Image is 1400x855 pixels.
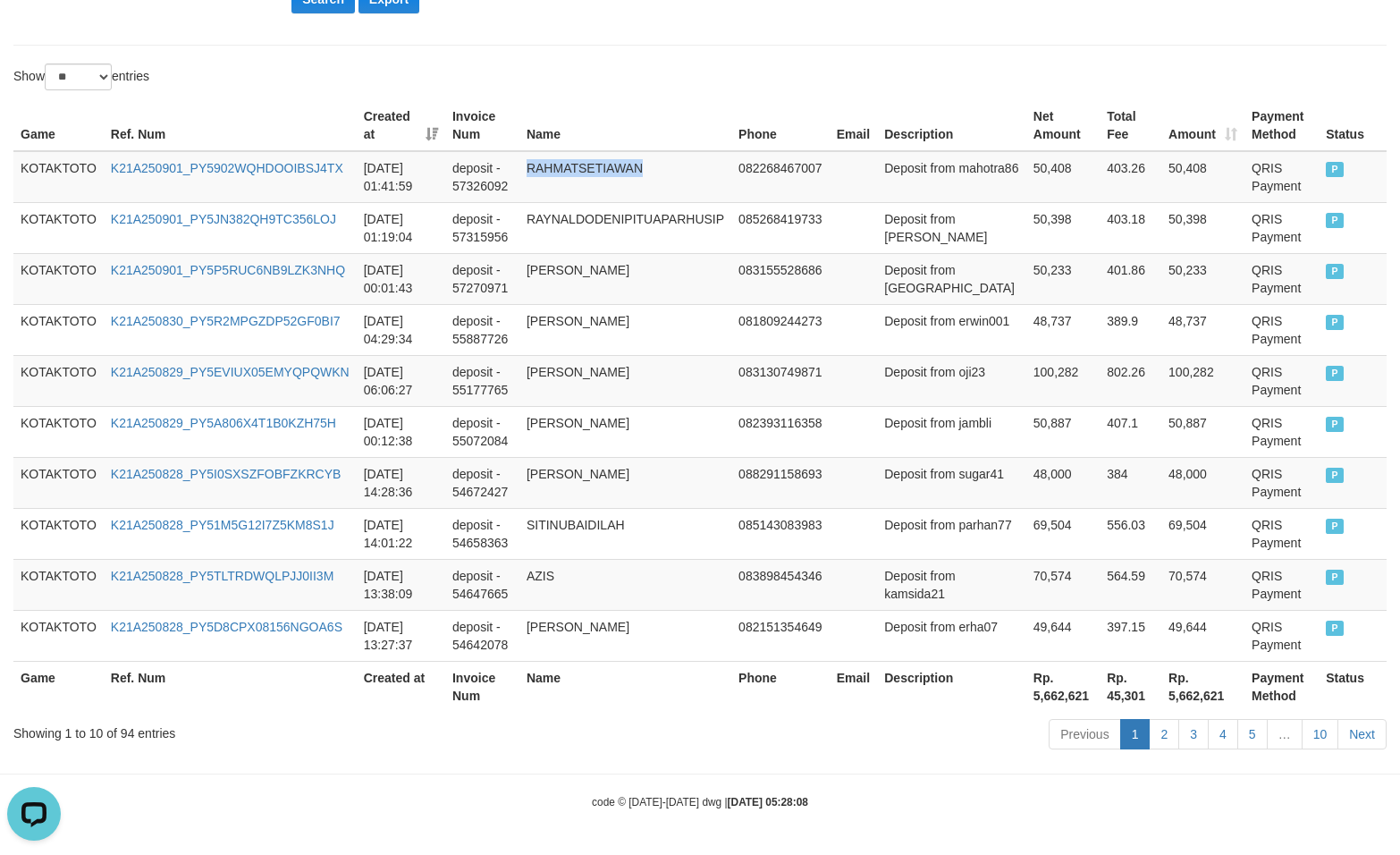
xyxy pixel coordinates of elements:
a: 1 [1120,719,1151,749]
td: Deposit from parhan77 [877,508,1026,559]
th: Game [13,661,104,712]
td: 100,282 [1026,355,1100,406]
td: [DATE] 01:19:04 [357,202,445,253]
td: Deposit from oji23 [877,355,1026,406]
td: 49,644 [1026,610,1100,661]
th: Ref. Num [104,661,357,712]
th: Invoice Num [445,100,519,151]
span: PAID [1326,162,1344,177]
td: [PERSON_NAME] [519,304,731,355]
span: PAID [1326,621,1344,636]
td: 085268419733 [731,202,830,253]
td: [PERSON_NAME] [519,253,731,304]
td: 48,737 [1026,304,1100,355]
a: K21A250828_PY5I0SXSZFOBFZKRCYB [111,467,342,481]
th: Description [877,100,1026,151]
td: deposit - 57326092 [445,151,519,203]
td: 50,233 [1161,253,1244,304]
td: [PERSON_NAME] [519,610,731,661]
span: PAID [1326,264,1344,279]
td: deposit - 54647665 [445,559,519,610]
td: KOTAKTOTO [13,151,104,203]
td: QRIS Payment [1244,202,1319,253]
td: 397.15 [1100,610,1161,661]
th: Rp. 5,662,621 [1161,661,1244,712]
td: 50,408 [1026,151,1100,203]
td: deposit - 57270971 [445,253,519,304]
td: [DATE] 01:41:59 [357,151,445,203]
span: PAID [1326,213,1344,228]
td: KOTAKTOTO [13,202,104,253]
td: 70,574 [1161,559,1244,610]
td: deposit - 57315956 [445,202,519,253]
div: Showing 1 to 10 of 94 entries [13,717,570,742]
td: KOTAKTOTO [13,559,104,610]
td: QRIS Payment [1244,559,1319,610]
td: QRIS Payment [1244,304,1319,355]
a: 4 [1208,719,1238,749]
th: Invoice Num [445,661,519,712]
th: Amount: activate to sort column ascending [1161,100,1244,151]
td: Deposit from sugar41 [877,457,1026,508]
td: KOTAKTOTO [13,457,104,508]
th: Game [13,100,104,151]
a: K21A250901_PY5JN382QH9TC356LOJ [111,212,336,226]
td: 403.18 [1100,202,1161,253]
td: [DATE] 04:29:34 [357,304,445,355]
th: Created at: activate to sort column ascending [357,100,445,151]
td: Deposit from erha07 [877,610,1026,661]
td: KOTAKTOTO [13,406,104,457]
td: 082151354649 [731,610,830,661]
td: QRIS Payment [1244,355,1319,406]
td: QRIS Payment [1244,508,1319,559]
a: 10 [1302,719,1339,749]
th: Rp. 5,662,621 [1026,661,1100,712]
th: Payment Method [1244,100,1319,151]
td: 49,644 [1161,610,1244,661]
a: Previous [1049,719,1120,749]
td: 69,504 [1161,508,1244,559]
td: 389.9 [1100,304,1161,355]
td: Deposit from kamsida21 [877,559,1026,610]
td: 48,737 [1161,304,1244,355]
th: Payment Method [1244,661,1319,712]
td: 70,574 [1026,559,1100,610]
strong: [DATE] 05:28:08 [728,796,808,808]
td: KOTAKTOTO [13,253,104,304]
td: 407.1 [1100,406,1161,457]
a: Next [1337,719,1387,749]
td: Deposit from [PERSON_NAME] [877,202,1026,253]
td: 48,000 [1161,457,1244,508]
a: K21A250901_PY5P5RUC6NB9LZK3NHQ [111,263,345,277]
a: … [1267,719,1303,749]
td: 50,887 [1026,406,1100,457]
td: 564.59 [1100,559,1161,610]
td: 48,000 [1026,457,1100,508]
td: [DATE] 13:38:09 [357,559,445,610]
td: 50,398 [1161,202,1244,253]
td: RAYNALDODENIPITUAPARHUSIP [519,202,731,253]
a: K21A250830_PY5R2MPGZDP52GF0BI7 [111,314,341,328]
th: Status [1319,100,1387,151]
td: 085143083983 [731,508,830,559]
td: deposit - 54642078 [445,610,519,661]
td: 082393116358 [731,406,830,457]
td: 083898454346 [731,559,830,610]
td: 081809244273 [731,304,830,355]
a: K21A250901_PY5902WQHDOOIBSJ4TX [111,161,343,175]
th: Total Fee [1100,100,1161,151]
td: QRIS Payment [1244,151,1319,203]
th: Email [830,100,878,151]
span: PAID [1326,519,1344,534]
td: 401.86 [1100,253,1161,304]
td: [PERSON_NAME] [519,355,731,406]
td: 083155528686 [731,253,830,304]
td: deposit - 54672427 [445,457,519,508]
a: K21A250828_PY5TLTRDWQLPJJ0II3M [111,569,334,583]
td: 556.03 [1100,508,1161,559]
td: 088291158693 [731,457,830,508]
td: 802.26 [1100,355,1161,406]
td: [DATE] 14:01:22 [357,508,445,559]
a: K21A250829_PY5EVIUX05EMYQPQWKN [111,365,350,379]
th: Status [1319,661,1387,712]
